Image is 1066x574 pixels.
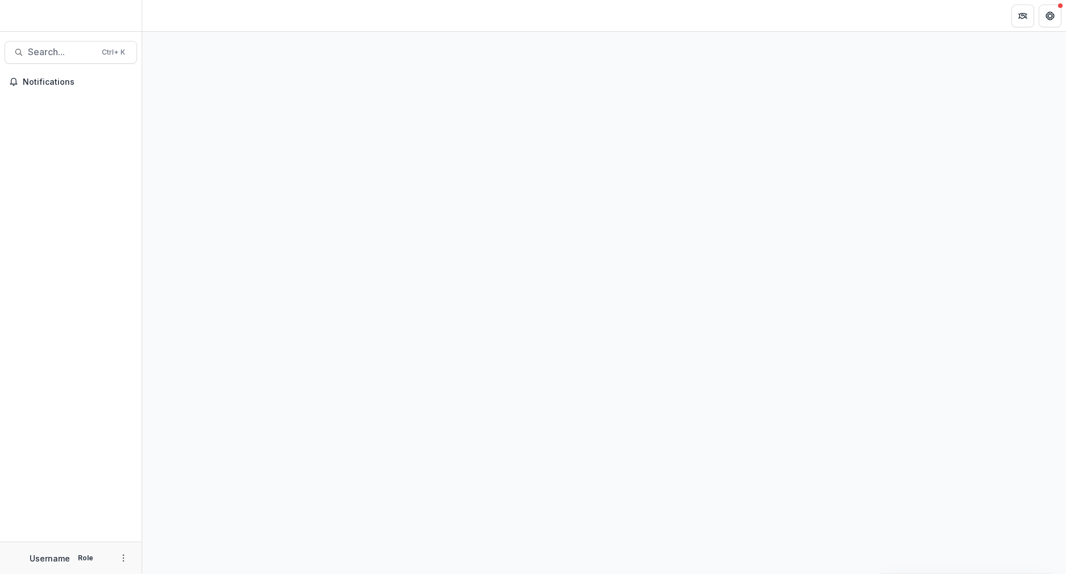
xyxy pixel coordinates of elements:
[1039,5,1061,27] button: Get Help
[75,553,97,563] p: Role
[5,73,137,91] button: Notifications
[1011,5,1034,27] button: Partners
[30,552,70,564] p: Username
[5,41,137,64] button: Search...
[28,47,95,57] span: Search...
[117,551,130,565] button: More
[23,77,133,87] span: Notifications
[100,46,127,59] div: Ctrl + K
